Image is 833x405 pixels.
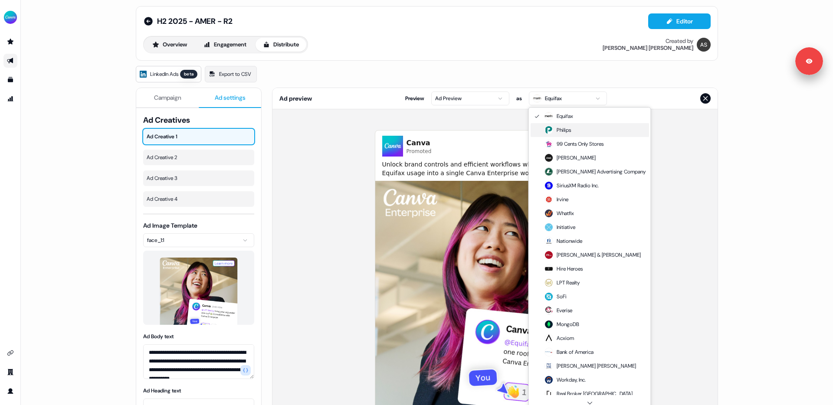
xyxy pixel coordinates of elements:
div: [PERSON_NAME] [544,154,596,162]
div: Acxiom [544,334,574,343]
div: Initiative [544,223,575,232]
div: SiriusXM Radio Inc. [544,181,599,190]
div: Philips [544,126,571,134]
div: Workday, Inc. [544,376,586,384]
div: SoFi [544,292,567,301]
div: Equifax [544,112,573,121]
div: Nationwide [544,237,582,245]
div: Bank of America [544,348,594,356]
div: [PERSON_NAME] [PERSON_NAME] [544,362,636,370]
div: Everise [544,306,572,315]
div: [PERSON_NAME] & [PERSON_NAME] [544,251,641,259]
div: Hire Heroes [544,265,583,273]
div: Real Broker [GEOGRAPHIC_DATA] [544,389,633,398]
div: Irvine [544,195,568,204]
div: 99 Cents Only Stores [544,140,603,148]
div: MongoDB [544,320,579,329]
div: [PERSON_NAME] Advertising Company [544,167,646,176]
div: Whatfix [544,209,574,218]
div: LPT Realty [544,278,580,287]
